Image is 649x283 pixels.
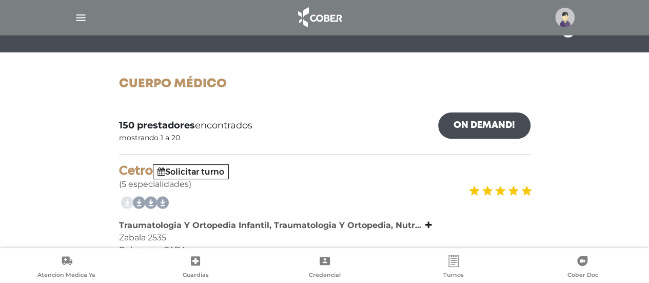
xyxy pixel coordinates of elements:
span: Guardias [183,271,209,280]
div: Belgrano - CABA [119,244,530,256]
img: estrellas_badge.png [467,179,532,202]
span: Cober Doc [567,271,598,280]
img: logo_cober_home-white.png [292,5,346,30]
h3: Mi Cartilla [74,13,272,40]
a: Guardias [131,255,260,281]
div: Zabala 2535 [119,232,530,244]
div: mostrando 1 a 20 [119,133,180,143]
a: Cober Doc [518,255,647,281]
a: Atención Médica Ya [2,255,131,281]
span: Atención Médica Ya [37,271,95,280]
div: (5 especialidades) [119,163,530,191]
img: Cober_menu-lines-white.svg [74,11,87,24]
span: Turnos [443,271,464,280]
a: On Demand! [438,112,530,139]
a: Solicitar turno [158,167,224,177]
b: Traumatologia Y Ortopedia Infantil, Traumatologia Y Ortopedia, Nutr... [119,220,421,230]
a: Turnos [389,255,518,281]
b: 150 prestadores [119,120,195,131]
img: profile-placeholder.svg [555,8,575,27]
h1: Cuerpo Médico [119,77,530,92]
span: encontrados [119,119,252,133]
span: Credencial [309,271,341,280]
h4: Cetro [119,163,530,178]
a: Credencial [260,255,389,281]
